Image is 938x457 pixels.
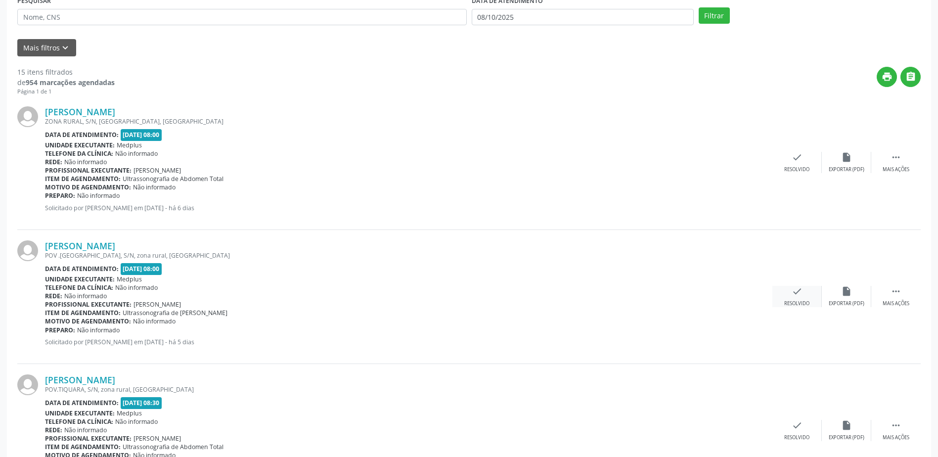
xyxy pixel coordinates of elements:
button: print [877,67,897,87]
div: Página 1 de 1 [17,88,115,96]
span: Ultrassonografia de Abdomen Total [123,175,223,183]
div: Mais ações [883,166,909,173]
span: Ultrassonografia de Abdomen Total [123,443,223,451]
span: [PERSON_NAME] [134,166,181,175]
b: Motivo de agendamento: [45,183,131,191]
b: Item de agendamento: [45,443,121,451]
b: Profissional executante: [45,434,132,443]
b: Data de atendimento: [45,131,119,139]
i: insert_drive_file [841,286,852,297]
div: Resolvido [784,434,809,441]
p: Solicitado por [PERSON_NAME] em [DATE] - há 5 dias [45,338,772,346]
div: POV .[GEOGRAPHIC_DATA], S/N, zona rural, [GEOGRAPHIC_DATA] [45,251,772,260]
span: Não informado [64,158,107,166]
button:  [900,67,921,87]
span: Medplus [117,409,142,417]
i: check [792,152,803,163]
i: keyboard_arrow_down [60,43,71,53]
span: Não informado [133,183,176,191]
div: ZONA RURAL, S/N, [GEOGRAPHIC_DATA], [GEOGRAPHIC_DATA] [45,117,772,126]
input: Nome, CNS [17,9,467,26]
button: Filtrar [699,7,730,24]
div: POV.TIQUARA, S/N, zona rural, [GEOGRAPHIC_DATA] [45,385,772,394]
b: Data de atendimento: [45,265,119,273]
a: [PERSON_NAME] [45,240,115,251]
b: Unidade executante: [45,409,115,417]
strong: 954 marcações agendadas [26,78,115,87]
b: Item de agendamento: [45,175,121,183]
div: Resolvido [784,166,809,173]
img: img [17,240,38,261]
i: check [792,420,803,431]
b: Item de agendamento: [45,309,121,317]
span: [PERSON_NAME] [134,300,181,309]
div: Exportar (PDF) [829,166,864,173]
div: de [17,77,115,88]
span: [DATE] 08:30 [121,397,162,409]
i:  [905,71,916,82]
span: Não informado [115,417,158,426]
span: Medplus [117,141,142,149]
b: Rede: [45,158,62,166]
div: Exportar (PDF) [829,300,864,307]
i: insert_drive_file [841,152,852,163]
i:  [891,420,901,431]
span: Não informado [64,292,107,300]
p: Solicitado por [PERSON_NAME] em [DATE] - há 6 dias [45,204,772,212]
span: Não informado [115,283,158,292]
b: Motivo de agendamento: [45,317,131,325]
i: insert_drive_file [841,420,852,431]
span: Não informado [77,326,120,334]
div: Resolvido [784,300,809,307]
i:  [891,286,901,297]
span: Não informado [115,149,158,158]
span: Não informado [64,426,107,434]
i: print [882,71,893,82]
b: Data de atendimento: [45,399,119,407]
img: img [17,374,38,395]
b: Profissional executante: [45,166,132,175]
span: [DATE] 08:00 [121,129,162,140]
div: Mais ações [883,434,909,441]
b: Rede: [45,292,62,300]
b: Telefone da clínica: [45,417,113,426]
b: Unidade executante: [45,141,115,149]
span: [DATE] 08:00 [121,263,162,274]
a: [PERSON_NAME] [45,374,115,385]
img: img [17,106,38,127]
span: Não informado [133,317,176,325]
b: Preparo: [45,326,75,334]
div: 15 itens filtrados [17,67,115,77]
b: Telefone da clínica: [45,283,113,292]
span: Ultrassonografia de [PERSON_NAME] [123,309,227,317]
i: check [792,286,803,297]
b: Rede: [45,426,62,434]
div: Exportar (PDF) [829,434,864,441]
span: Medplus [117,275,142,283]
b: Preparo: [45,191,75,200]
b: Profissional executante: [45,300,132,309]
a: [PERSON_NAME] [45,106,115,117]
input: Selecione um intervalo [472,9,694,26]
b: Telefone da clínica: [45,149,113,158]
b: Unidade executante: [45,275,115,283]
span: [PERSON_NAME] [134,434,181,443]
i:  [891,152,901,163]
div: Mais ações [883,300,909,307]
button: Mais filtroskeyboard_arrow_down [17,39,76,56]
span: Não informado [77,191,120,200]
